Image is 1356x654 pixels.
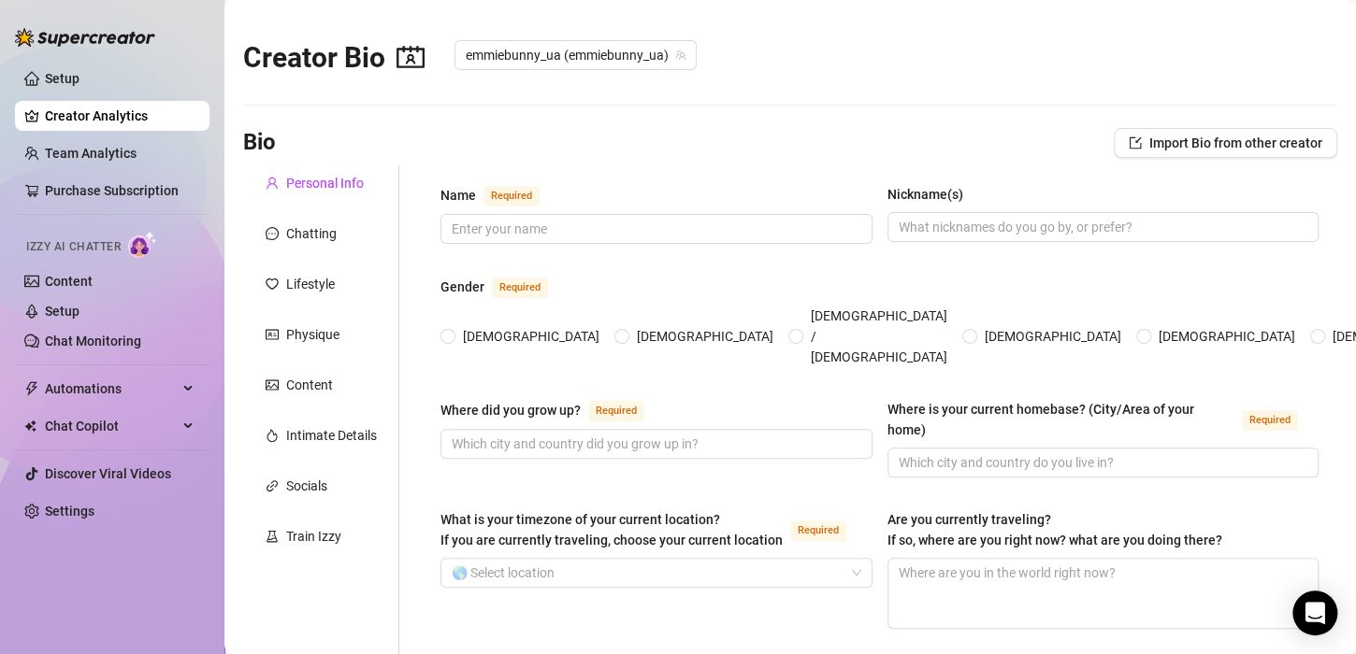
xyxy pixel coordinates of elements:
span: Chat Copilot [45,411,178,441]
h2: Creator Bio [243,40,425,76]
span: contacts [397,43,425,71]
a: Team Analytics [45,146,137,161]
span: Izzy AI Chatter [26,238,121,256]
span: thunderbolt [24,381,39,396]
span: fire [266,429,279,442]
span: [DEMOGRAPHIC_DATA] [455,326,607,347]
label: Nickname(s) [887,184,976,205]
span: [DEMOGRAPHIC_DATA] [1151,326,1303,347]
div: Where did you grow up? [440,400,581,420]
span: user [266,177,279,190]
span: picture [266,378,279,391]
a: Content [45,274,93,289]
label: Where did you grow up? [440,399,665,421]
div: Personal Info [286,173,364,193]
span: Automations [45,374,178,404]
img: AI Chatter [128,231,157,258]
span: What is your timezone of your current location? If you are currently traveling, choose your curre... [440,512,783,547]
a: Purchase Subscription [45,183,179,198]
input: Nickname(s) [899,217,1305,237]
input: Where is your current homebase? (City/Area of your home) [899,452,1305,473]
div: Gender [440,277,484,297]
span: Required [790,520,846,541]
div: Name [440,185,476,206]
input: Name [452,219,858,239]
label: Where is your current homebase? (City/Area of your home) [887,399,1320,440]
a: Discover Viral Videos [45,466,171,481]
span: [DEMOGRAPHIC_DATA] / [DEMOGRAPHIC_DATA] [803,306,955,367]
a: Settings [45,504,94,519]
span: Required [492,277,548,298]
a: Setup [45,71,79,86]
button: Import Bio from other creator [1114,128,1337,158]
div: Intimate Details [286,425,377,446]
a: Creator Analytics [45,101,195,131]
span: experiment [266,530,279,543]
span: message [266,227,279,240]
span: Import Bio from other creator [1149,135,1322,150]
a: Chat Monitoring [45,334,141,348]
span: Are you currently traveling? If so, where are you right now? what are you doing there? [887,512,1222,547]
a: Setup [45,304,79,319]
div: Where is your current homebase? (City/Area of your home) [887,399,1235,440]
input: Where did you grow up? [452,434,858,454]
span: idcard [266,328,279,341]
span: [DEMOGRAPHIC_DATA] [629,326,781,347]
div: Train Izzy [286,526,341,547]
label: Name [440,184,560,206]
span: import [1129,136,1142,149]
span: team [675,50,686,61]
h3: Bio [243,128,276,158]
div: Physique [286,324,339,345]
img: Chat Copilot [24,419,36,433]
div: Chatting [286,223,337,244]
span: Required [1242,410,1298,431]
div: Open Intercom Messenger [1292,590,1337,635]
span: link [266,479,279,492]
div: Nickname(s) [887,184,963,205]
span: Required [588,401,644,421]
span: [DEMOGRAPHIC_DATA] [977,326,1129,347]
div: Socials [286,476,327,496]
img: logo-BBDzfeDw.svg [15,28,155,47]
label: Gender [440,276,569,298]
div: Content [286,375,333,395]
span: emmiebunny_ua (emmiebunny_ua) [466,41,685,69]
span: heart [266,277,279,291]
span: Required [483,186,540,206]
div: Lifestyle [286,274,335,294]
